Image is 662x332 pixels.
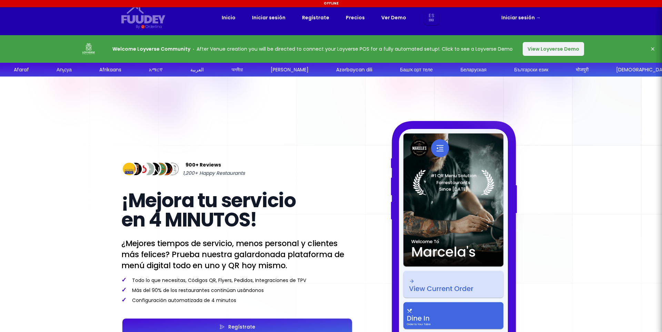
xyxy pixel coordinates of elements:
[302,13,329,22] a: Regístrate
[128,161,143,177] img: Review Img
[146,161,162,177] img: Review Img
[146,24,162,30] div: Orderlina
[400,66,433,73] div: Башҡорт теле
[121,286,353,294] p: Más del 90% de los restaurantes continúan usándonos
[536,14,541,21] span: →
[121,296,353,304] p: Configuración automatizada de 4 minutos
[336,66,372,73] div: Azərbaycan dili
[99,66,121,73] div: Afrikaans
[381,13,406,22] a: Ver Demo
[134,161,149,177] img: Review Img
[121,285,127,294] span: ✓
[514,66,548,73] div: Български език
[121,295,127,304] span: ✓
[271,66,309,73] div: [PERSON_NAME]
[121,275,127,284] span: ✓
[185,161,221,169] span: 900+ Reviews
[149,66,163,73] div: አማርኛ
[413,170,494,195] img: Laurel
[523,42,584,56] button: View Loyverse Demo
[190,66,204,73] div: العربية
[346,13,365,22] a: Precios
[57,66,72,73] div: Аҧсуа
[121,6,165,24] svg: {/* Added fill="currentColor" here */} {/* This rectangle defines the background. Its explicit fi...
[222,13,235,22] a: Inicio
[121,187,295,233] span: ¡Mejora tu servicio en 4 MINUTOS!
[136,24,140,30] div: By
[576,66,589,73] div: भोजपुरी
[121,161,137,177] img: Review Img
[164,161,180,177] img: Review Img
[159,161,174,177] img: Review Img
[121,238,353,271] p: ¿Mejores tiempos de servicio, menos personal y clientes más felices? Prueba nuestra galardonada p...
[501,13,541,22] a: Iniciar sesión
[152,161,168,177] img: Review Img
[14,66,29,73] div: Afaraf
[225,324,255,329] div: Regístrate
[231,66,243,73] div: অসমীয়া
[460,66,487,73] div: Беларуская
[140,161,156,177] img: Review Img
[252,13,285,22] a: Iniciar sesión
[112,45,513,53] p: After Venue creation you will be directed to connect your Loyverse POS for a fully automated setu...
[1,1,661,6] div: Offline
[112,46,190,52] strong: Welcome Loyverse Community
[121,276,353,284] p: Todo lo que necesitas, Códigos QR, Flyers, Pedidos, Integraciones de TPV
[183,169,245,177] span: 1,200+ Happy Restaurants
